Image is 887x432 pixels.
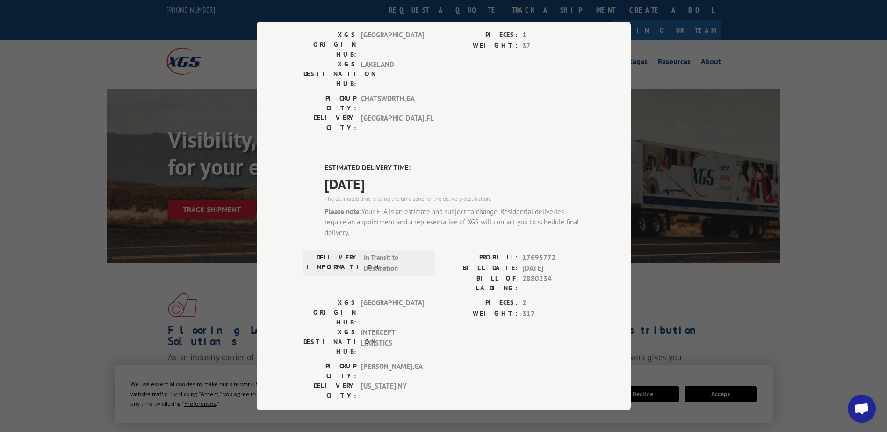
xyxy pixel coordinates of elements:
span: [US_STATE] , NY [361,381,424,401]
span: In Transit to Destination [364,252,427,274]
label: WEIGHT: [444,41,518,51]
div: Your ETA is an estimate and subject to change. Residential deliveries require an appointment and ... [325,207,584,238]
label: XGS DESTINATION HUB: [303,327,356,357]
label: BILL DATE: [444,263,518,274]
span: CHATSWORTH , GA [361,94,424,113]
span: 317 [522,309,584,319]
label: ESTIMATED DELIVERY TIME: [325,163,584,173]
span: [DATE] [522,263,584,274]
span: [DATE] [325,173,584,194]
label: WEIGHT: [444,309,518,319]
label: PIECES: [444,30,518,41]
span: INTERCEPT LOGISTICS [361,327,424,357]
label: PICKUP CITY: [303,94,356,113]
span: 2 [522,298,584,309]
label: DELIVERY CITY: [303,381,356,401]
label: DELIVERY CITY: [303,113,356,133]
span: 17695772 [522,252,584,263]
label: XGS ORIGIN HUB: [303,30,356,59]
label: XGS DESTINATION HUB: [303,59,356,89]
span: [PERSON_NAME] , GA [361,361,424,381]
span: LAKELAND [361,59,424,89]
label: BILL OF LADING: [444,274,518,293]
span: [GEOGRAPHIC_DATA] [361,298,424,327]
label: XGS ORIGIN HUB: [303,298,356,327]
label: PROBILL: [444,252,518,263]
div: Open chat [848,395,876,423]
span: 1 [522,30,584,41]
span: [GEOGRAPHIC_DATA] , FL [361,113,424,133]
label: DELIVERY INFORMATION: [306,252,359,274]
span: 2880234 [522,274,584,293]
strong: Please note: [325,207,361,216]
span: 37 [522,41,584,51]
span: [GEOGRAPHIC_DATA] [361,30,424,59]
label: PICKUP CITY: [303,361,356,381]
label: PIECES: [444,298,518,309]
div: The estimated time is using the time zone for the delivery destination. [325,194,584,203]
